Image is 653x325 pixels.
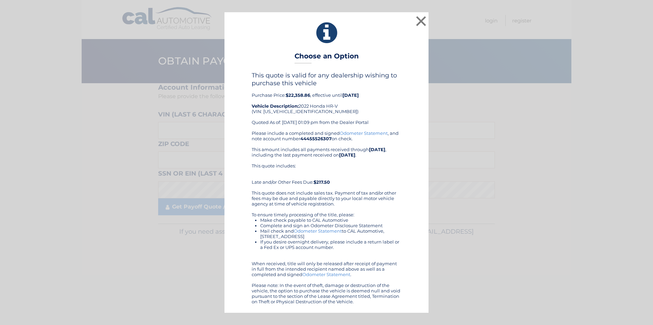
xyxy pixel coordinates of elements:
[342,92,359,98] b: [DATE]
[252,103,299,109] strong: Vehicle Description:
[414,14,428,28] button: ×
[260,223,401,228] li: Complete and sign an Odometer Disclosure Statement
[252,72,401,87] h4: This quote is valid for any dealership wishing to purchase this vehicle
[252,72,401,130] div: Purchase Price: , effective until 2022 Honda HR-V (VIN: [US_VEHICLE_IDENTIFICATION_NUMBER]) Quote...
[314,179,330,185] b: $217.50
[260,239,401,250] li: If you desire overnight delivery, please include a return label or a Fed Ex or UPS account number.
[369,147,385,152] b: [DATE]
[294,228,342,234] a: Odometer Statement
[295,52,359,64] h3: Choose an Option
[260,217,401,223] li: Make check payable to CAL Automotive
[286,92,310,98] b: $22,358.86
[339,152,355,158] b: [DATE]
[252,163,401,185] div: This quote includes: Late and/or Other Fees Due:
[302,272,350,277] a: Odometer Statement
[260,228,401,239] li: Mail check and to CAL Automotive, [STREET_ADDRESS]
[252,130,401,304] div: Please include a completed and signed , and note account number on check. This amount includes al...
[300,136,332,141] b: 44455526307
[340,130,388,136] a: Odometer Statement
